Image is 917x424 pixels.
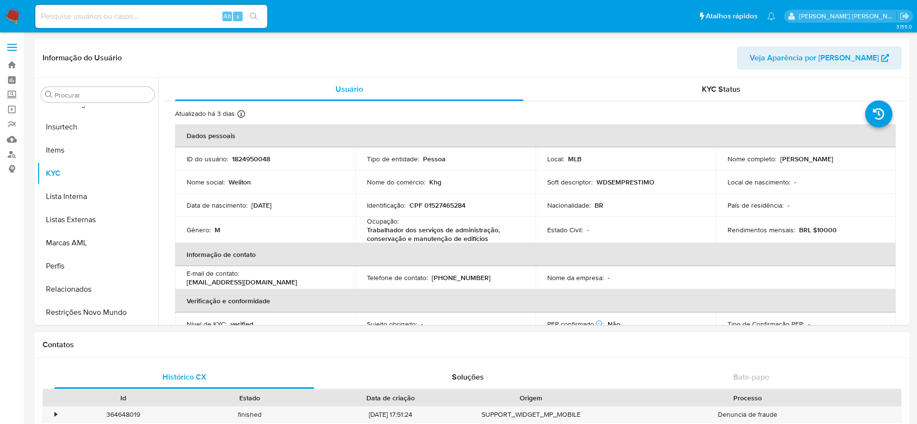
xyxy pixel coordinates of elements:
button: Restrições Novo Mundo [37,301,158,324]
button: search-icon [244,10,263,23]
button: Procurar [45,91,53,99]
div: Id [67,393,180,403]
p: Weliton [229,178,251,186]
p: Local : [547,155,564,163]
p: Local de nascimento : [728,178,790,186]
p: Pessoa [423,155,446,163]
p: verified [231,320,253,328]
p: PEP confirmado : [547,320,604,328]
span: Soluções [452,371,484,382]
p: E-mail de contato : [187,269,239,278]
p: - [587,226,589,234]
p: [EMAIL_ADDRESS][DOMAIN_NAME] [187,278,297,286]
button: Marcas AML [37,231,158,254]
p: MLB [568,155,582,163]
p: Tipo de Confirmação PEP : [728,320,804,328]
p: [PHONE_NUMBER] [432,273,491,282]
p: Nome da empresa : [547,273,604,282]
span: Alt [223,12,231,21]
div: [DATE] 17:51:24 [313,407,468,423]
p: - [794,178,796,186]
p: Khg [429,178,441,186]
p: País de residência : [728,201,784,210]
div: Origem [475,393,588,403]
div: finished [187,407,313,423]
div: SUPPORT_WIDGET_MP_MOBILE [468,407,595,423]
span: Veja Aparência por [PERSON_NAME] [750,46,879,70]
div: Denuncia de fraude [595,407,901,423]
p: Nome social : [187,178,225,186]
p: [PERSON_NAME] [780,155,833,163]
p: Estado Civil : [547,226,583,234]
p: Nome completo : [728,155,776,163]
p: 1824950048 [232,155,270,163]
p: Ocupação : [367,217,399,226]
h1: Contatos [43,340,902,350]
span: Atalhos rápidos [706,11,757,21]
input: Pesquise usuários ou casos... [35,10,267,23]
p: Gênero : [187,226,211,234]
p: Trabalhador dos serviços de administração, conservação e manutenção de edifícios [367,226,520,243]
p: Nome do comércio : [367,178,425,186]
p: [DATE] [251,201,272,210]
p: - [787,201,789,210]
div: 364648019 [60,407,187,423]
span: Histórico CX [162,371,206,382]
div: Data de criação [320,393,461,403]
p: - [421,320,423,328]
button: Perfis [37,254,158,278]
span: s [236,12,239,21]
span: Bate-papo [733,371,769,382]
p: BR [595,201,603,210]
span: Usuário [335,84,363,95]
p: Rendimentos mensais : [728,226,795,234]
p: ID do usuário : [187,155,228,163]
p: - [808,320,810,328]
p: Sujeito obrigado : [367,320,417,328]
span: KYC Status [702,84,741,95]
button: Items [37,139,158,162]
p: BRL $10000 [799,226,837,234]
p: Soft descriptor : [547,178,593,186]
input: Procurar [55,91,150,99]
p: Tipo de entidade : [367,155,419,163]
p: Identificação : [367,201,406,210]
p: Atualizado há 3 dias [175,109,235,118]
p: lucas.santiago@mercadolivre.com [799,12,897,21]
p: Telefone de contato : [367,273,428,282]
h1: Informação do Usuário [43,53,122,63]
p: Não [608,320,620,328]
p: Nível de KYC : [187,320,227,328]
div: Estado [193,393,306,403]
button: Relacionados [37,278,158,301]
p: M [215,226,220,234]
a: Notificações [767,12,775,20]
p: Nacionalidade : [547,201,591,210]
th: Informação de contato [175,243,896,266]
button: Lista Interna [37,185,158,208]
button: Listas Externas [37,208,158,231]
button: Insurtech [37,115,158,139]
button: Veja Aparência por [PERSON_NAME] [737,46,902,70]
div: • [55,410,57,419]
p: - [608,273,610,282]
th: Verificação e conformidade [175,289,896,312]
button: KYC [37,162,158,185]
th: Dados pessoais [175,124,896,147]
div: Processo [601,393,894,403]
p: Data de nascimento : [187,201,247,210]
p: WDSEMPRESTIMO [597,178,655,186]
a: Sair [900,11,910,21]
p: CPF 01527465284 [409,201,466,210]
